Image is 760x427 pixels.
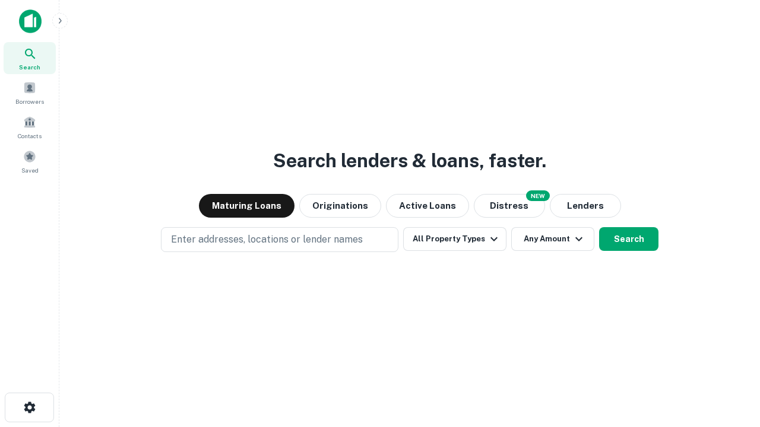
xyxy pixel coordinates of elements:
[386,194,469,218] button: Active Loans
[474,194,545,218] button: Search distressed loans with lien and other non-mortgage details.
[21,165,39,175] span: Saved
[550,194,621,218] button: Lenders
[511,227,594,251] button: Any Amount
[273,146,546,175] h3: Search lenders & loans, faster.
[4,42,56,74] a: Search
[4,111,56,143] a: Contacts
[599,227,658,251] button: Search
[299,194,381,218] button: Originations
[171,232,363,247] p: Enter addresses, locations or lender names
[4,77,56,109] a: Borrowers
[19,62,40,72] span: Search
[4,145,56,177] a: Saved
[701,332,760,389] iframe: Chat Widget
[19,9,42,33] img: capitalize-icon.png
[18,131,42,141] span: Contacts
[161,227,398,252] button: Enter addresses, locations or lender names
[15,97,44,106] span: Borrowers
[526,190,550,201] div: NEW
[403,227,506,251] button: All Property Types
[199,194,294,218] button: Maturing Loans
